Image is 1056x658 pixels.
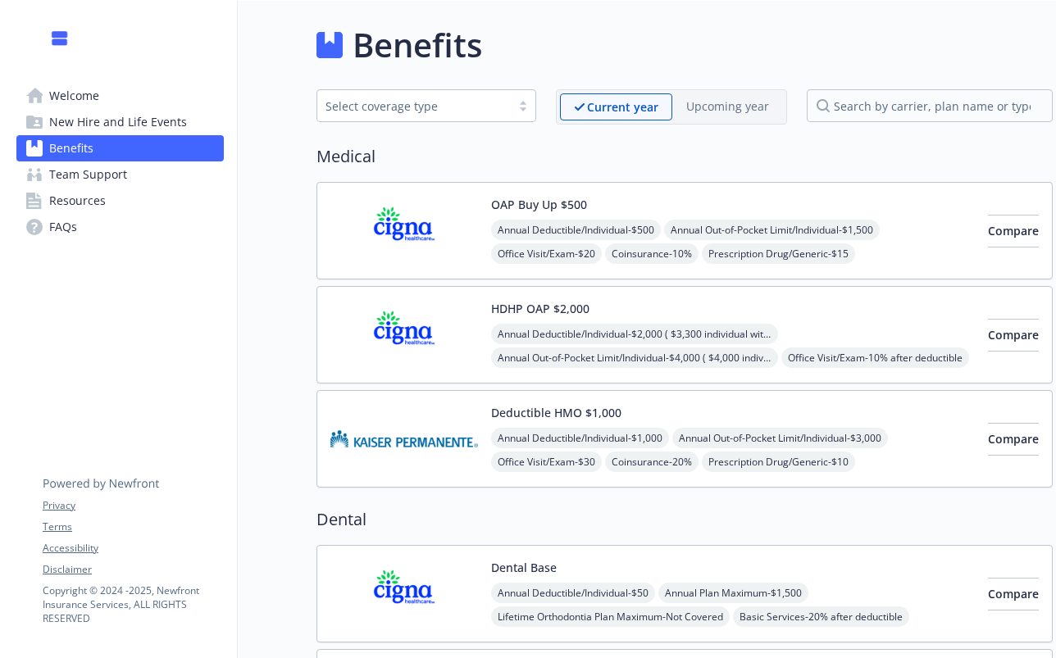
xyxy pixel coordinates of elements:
[807,89,1053,122] input: search by carrier, plan name or type
[49,188,106,214] span: Resources
[330,559,478,629] img: CIGNA carrier logo
[16,161,224,188] a: Team Support
[16,214,224,240] a: FAQs
[587,98,658,116] p: Current year
[988,223,1039,238] span: Compare
[49,135,93,161] span: Benefits
[491,404,621,421] button: Deductible HMO $1,000
[988,431,1039,447] span: Compare
[664,220,880,240] span: Annual Out-of-Pocket Limit/Individual - $1,500
[330,196,478,265] img: CIGNA carrier logo
[988,578,1039,610] button: Compare
[988,327,1039,343] span: Compare
[672,428,888,448] span: Annual Out-of-Pocket Limit/Individual - $3,000
[16,188,224,214] a: Resources
[491,347,778,368] span: Annual Out-of-Pocket Limit/Individual - $4,000 ( $4,000 individual within a family)
[491,583,655,603] span: Annual Deductible/Individual - $50
[491,220,661,240] span: Annual Deductible/Individual - $500
[491,243,602,264] span: Office Visit/Exam - $20
[49,161,127,188] span: Team Support
[491,196,587,213] button: OAP Buy Up $500
[325,98,503,115] div: Select coverage type
[988,319,1039,352] button: Compare
[491,559,557,576] button: Dental Base
[733,606,909,627] span: Basic Services - 20% after deductible
[605,452,699,472] span: Coinsurance - 20%
[491,324,778,344] span: Annual Deductible/Individual - $2,000 ( $3,300 individual within a family)
[49,109,187,135] span: New Hire and Life Events
[491,428,669,448] span: Annual Deductible/Individual - $1,000
[988,586,1039,601] span: Compare
[43,520,223,534] a: Terms
[988,423,1039,456] button: Compare
[491,606,730,627] span: Lifetime Orthodontia Plan Maximum - Not Covered
[353,20,482,70] h1: Benefits
[49,214,77,240] span: FAQs
[330,404,478,474] img: Kaiser Permanente Insurance Company carrier logo
[605,243,699,264] span: Coinsurance - 10%
[16,109,224,135] a: New Hire and Life Events
[316,507,1053,532] h2: Dental
[702,452,855,472] span: Prescription Drug/Generic - $10
[330,300,478,370] img: CIGNA carrier logo
[672,93,783,120] span: Upcoming year
[658,583,808,603] span: Annual Plan Maximum - $1,500
[686,98,769,115] p: Upcoming year
[43,541,223,556] a: Accessibility
[702,243,855,264] span: Prescription Drug/Generic - $15
[491,452,602,472] span: Office Visit/Exam - $30
[316,144,1053,169] h2: Medical
[49,83,99,109] span: Welcome
[43,562,223,577] a: Disclaimer
[16,83,224,109] a: Welcome
[781,347,969,368] span: Office Visit/Exam - 10% after deductible
[43,498,223,513] a: Privacy
[43,583,223,625] p: Copyright © 2024 - 2025 , Newfront Insurance Services, ALL RIGHTS RESERVED
[988,215,1039,247] button: Compare
[16,135,224,161] a: Benefits
[491,300,589,317] button: HDHP OAP $2,000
